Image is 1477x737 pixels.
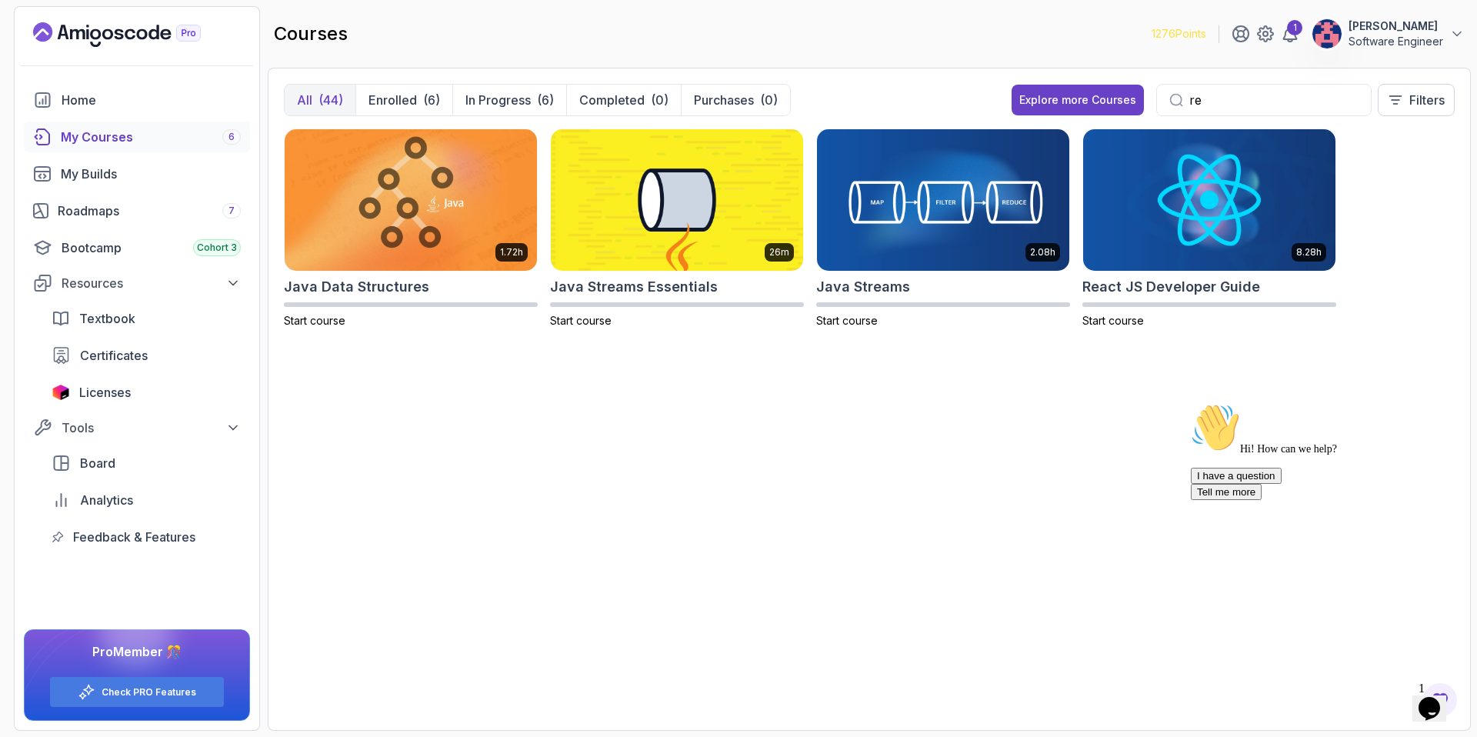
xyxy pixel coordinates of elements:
p: 1.72h [500,246,523,258]
img: Java Streams card [817,129,1069,271]
p: Completed [579,91,645,109]
span: 7 [228,205,235,217]
button: Check PRO Features [49,676,225,708]
div: (44) [318,91,343,109]
span: Start course [1082,314,1144,327]
div: Tools [62,419,241,437]
div: Resources [62,274,241,292]
input: Search... [1189,91,1359,109]
div: My Courses [61,128,241,146]
p: 1276 Points [1152,26,1206,42]
img: user profile image [1312,19,1342,48]
a: roadmaps [24,195,250,226]
p: Filters [1409,91,1445,109]
a: Check PRO Features [102,686,196,699]
div: Explore more Courses [1019,92,1136,108]
a: feedback [42,522,250,552]
a: board [42,448,250,479]
a: analytics [42,485,250,515]
p: In Progress [465,91,531,109]
iframe: chat widget [1412,675,1462,722]
button: Tell me more [6,87,77,103]
img: jetbrains icon [52,385,70,400]
div: Bootcamp [62,238,241,257]
div: (0) [760,91,778,109]
a: bootcamp [24,232,250,263]
h2: courses [274,22,348,46]
div: 1 [1287,20,1302,35]
div: (6) [423,91,440,109]
h2: Java Streams [816,276,910,298]
p: All [297,91,312,109]
button: I have a question [6,71,97,87]
p: 8.28h [1296,246,1322,258]
span: Board [80,454,115,472]
div: (6) [537,91,554,109]
img: :wave: [6,6,55,55]
span: Certificates [80,346,148,365]
h2: Java Data Structures [284,276,429,298]
span: Feedback & Features [73,528,195,546]
span: Start course [284,314,345,327]
span: Cohort 3 [197,242,237,254]
p: 26m [769,246,789,258]
a: licenses [42,377,250,408]
p: Enrolled [368,91,417,109]
a: 1 [1281,25,1299,43]
button: user profile image[PERSON_NAME]Software Engineer [1312,18,1465,49]
span: 6 [228,131,235,143]
div: Home [62,91,241,109]
button: Explore more Courses [1012,85,1144,115]
span: Start course [550,314,612,327]
p: Purchases [694,91,754,109]
button: Tools [24,414,250,442]
span: Licenses [79,383,131,402]
span: Analytics [80,491,133,509]
a: certificates [42,340,250,371]
img: Java Data Structures card [285,129,537,271]
p: 2.08h [1030,246,1055,258]
a: courses [24,122,250,152]
span: Textbook [79,309,135,328]
img: React JS Developer Guide card [1083,129,1335,271]
h2: React JS Developer Guide [1082,276,1260,298]
button: Enrolled(6) [355,85,452,115]
div: (0) [651,91,668,109]
a: Landing page [33,22,236,47]
div: 👋Hi! How can we help?I have a questionTell me more [6,6,283,103]
button: Purchases(0) [681,85,790,115]
button: Completed(0) [566,85,681,115]
span: Hi! How can we help? [6,46,152,58]
a: builds [24,158,250,189]
p: Software Engineer [1349,34,1443,49]
h2: Java Streams Essentials [550,276,718,298]
button: All(44) [285,85,355,115]
a: home [24,85,250,115]
button: Filters [1378,84,1455,116]
div: My Builds [61,165,241,183]
button: Resources [24,269,250,297]
span: Start course [816,314,878,327]
div: Roadmaps [58,202,241,220]
p: [PERSON_NAME] [1349,18,1443,34]
a: textbook [42,303,250,334]
img: Java Streams Essentials card [551,129,803,271]
button: In Progress(6) [452,85,566,115]
iframe: chat widget [1185,397,1462,668]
